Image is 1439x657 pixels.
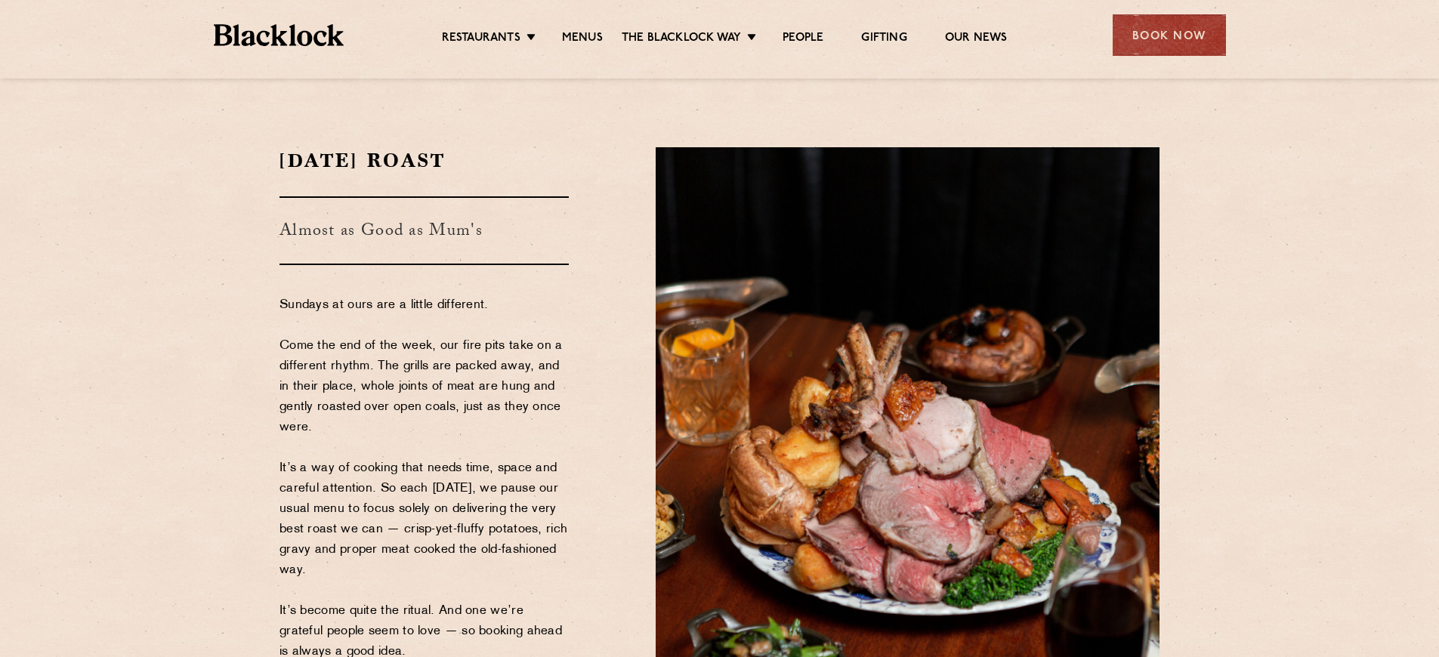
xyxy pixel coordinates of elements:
[945,31,1008,48] a: Our News
[279,147,569,174] h2: [DATE] Roast
[279,196,569,265] h3: Almost as Good as Mum's
[622,31,741,48] a: The Blacklock Way
[1113,14,1226,56] div: Book Now
[783,31,823,48] a: People
[861,31,906,48] a: Gifting
[562,31,603,48] a: Menus
[214,24,344,46] img: BL_Textured_Logo-footer-cropped.svg
[442,31,520,48] a: Restaurants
